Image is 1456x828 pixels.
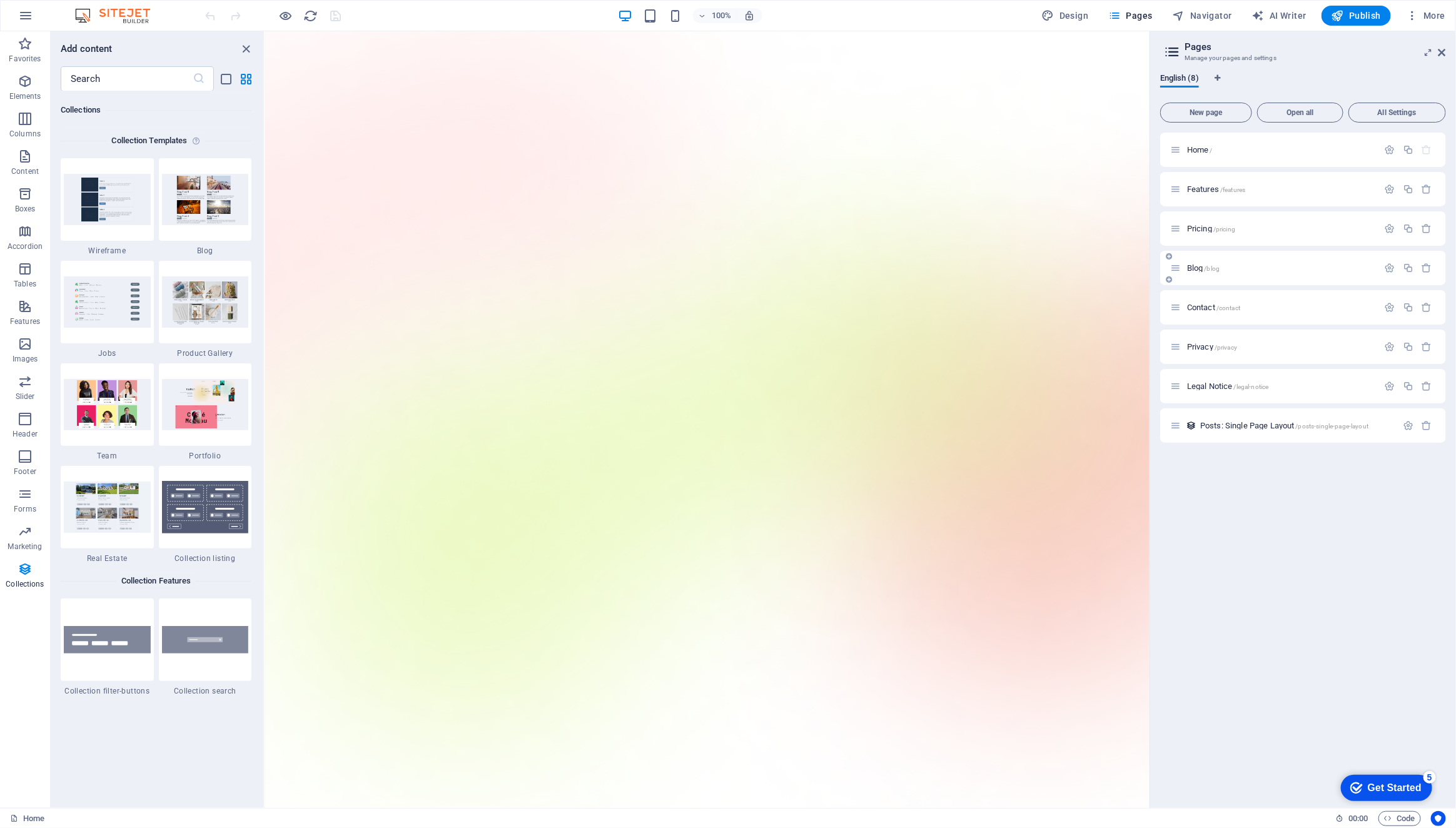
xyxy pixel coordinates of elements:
[11,166,39,176] p: Content
[1183,225,1378,233] div: Pricing/pricing
[1354,109,1440,116] span: All Settings
[10,6,101,33] div: Get Started 5 items remaining, 0% complete
[1160,74,1446,98] div: Language Tabs
[1384,811,1415,826] span: Code
[1216,305,1240,311] span: /contact
[61,466,154,563] div: Real Estate
[1357,814,1359,823] span: :
[1422,420,1432,431] div: Remove
[1183,264,1378,272] div: Blog/blog
[162,481,249,533] img: collectionscontainer1.svg
[1037,6,1094,26] button: Design
[1422,263,1432,273] div: Remove
[61,246,154,256] span: Wireframe
[6,579,44,589] p: Collections
[1257,103,1343,123] button: Open all
[1183,185,1378,193] div: Features/features
[1403,184,1413,194] div: Duplicate
[61,363,154,461] div: Team
[1422,223,1432,234] div: Remove
[1332,9,1381,22] span: Publish
[1403,420,1413,431] div: Settings
[1406,9,1445,22] span: More
[1385,381,1395,391] div: Settings
[1185,41,1446,53] h2: Pages
[1422,302,1432,313] div: Remove
[1348,103,1446,123] button: All Settings
[1187,303,1240,312] span: Click to open page
[1103,6,1157,26] button: Pages
[61,598,154,696] div: Collection filter-buttons
[1385,223,1395,234] div: Settings
[1160,71,1199,88] span: English (8)
[116,573,196,588] h6: Collection Features
[1186,420,1196,431] div: This layout is used as a template for all items (e.g. a blog post) of this collection. The conten...
[1187,224,1235,233] span: Pricing
[1160,103,1252,123] button: New page
[1220,186,1245,193] span: /features
[162,626,249,654] img: collections-search-bar.svg
[1422,381,1432,391] div: Remove
[159,158,252,256] div: Blog
[1215,344,1237,351] span: /privacy
[1422,341,1432,352] div: Remove
[1378,811,1421,826] button: Code
[14,467,36,477] p: Footer
[1403,223,1413,234] div: Duplicate
[37,14,91,25] div: Get Started
[1401,6,1450,26] button: More
[1166,109,1246,116] span: New page
[64,276,151,327] img: jobs_extension.jpg
[1431,811,1446,826] button: Usercentrics
[107,133,193,148] h6: Collection Templates
[1348,811,1368,826] span: 00 00
[1187,381,1268,391] span: Click to open page
[1322,6,1391,26] button: Publish
[1183,382,1378,390] div: Legal Notice/legal-notice
[304,9,318,23] i: Reload page
[1234,383,1269,390] span: /legal-notice
[15,204,36,214] p: Boxes
[159,363,252,461] div: Portfolio
[1422,144,1432,155] div: The startpage cannot be deleted
[744,10,756,21] i: On resize automatically adjust zoom level to fit chosen device.
[278,8,293,23] button: Click here to leave preview mode and continue editing
[61,686,154,696] span: Collection filter-buttons
[1385,341,1395,352] div: Settings
[13,429,38,439] p: Header
[1185,53,1421,64] h3: Manage your pages and settings
[93,3,105,15] div: 5
[64,482,151,532] img: real_estate_extension.jpg
[1403,381,1413,391] div: Duplicate
[239,71,254,86] button: grid-view
[1335,811,1368,826] h6: Session time
[8,542,42,552] p: Marketing
[162,174,249,225] img: blog_extension.jpg
[72,8,166,23] img: Editor Logo
[159,261,252,358] div: Product Gallery
[1263,109,1338,116] span: Open all
[162,276,249,327] img: product_gallery_extension.jpg
[1213,226,1235,233] span: /pricing
[64,174,151,225] img: wireframe_extension.jpg
[1403,144,1413,155] div: Duplicate
[64,379,151,430] img: team_extension.jpg
[1168,6,1237,26] button: Navigator
[162,379,249,430] img: portfolio_extension.jpg
[1187,263,1220,273] span: Blog
[1385,144,1395,155] div: Settings
[61,451,154,461] span: Team
[1108,9,1152,22] span: Pages
[61,261,154,358] div: Jobs
[159,466,252,563] div: Collection listing
[61,103,251,118] h6: Collections
[1183,343,1378,351] div: Privacy/privacy
[1183,303,1378,311] div: Contact/contact
[13,354,38,364] p: Images
[9,91,41,101] p: Elements
[1187,145,1213,154] span: Click to open page
[61,348,154,358] span: Jobs
[192,133,205,148] i: Each template - except the Collections listing - comes with a preconfigured design and collection...
[1200,421,1368,430] span: Click to open page
[1187,184,1245,194] span: Features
